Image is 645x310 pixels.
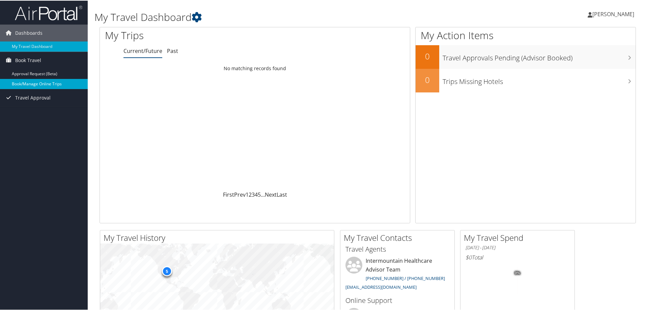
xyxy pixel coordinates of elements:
h2: 0 [416,74,439,85]
h3: Travel Agents [345,244,449,253]
span: Book Travel [15,51,41,68]
h2: 0 [416,50,439,61]
h6: [DATE] - [DATE] [466,244,569,250]
a: [EMAIL_ADDRESS][DOMAIN_NAME] [345,283,417,289]
h3: Travel Approvals Pending (Advisor Booked) [443,49,636,62]
a: 0Trips Missing Hotels [416,68,636,92]
h1: My Trips [105,28,276,42]
span: Travel Approval [15,89,51,106]
a: First [223,190,234,198]
a: 2 [249,190,252,198]
h2: My Travel History [104,231,334,243]
a: 1 [246,190,249,198]
h3: Trips Missing Hotels [443,73,636,86]
tspan: 0% [515,271,520,275]
a: Prev [234,190,246,198]
a: Next [265,190,277,198]
span: $0 [466,253,472,260]
a: 3 [252,190,255,198]
div: 5 [162,265,172,276]
a: Past [167,47,178,54]
a: 4 [255,190,258,198]
h2: My Travel Spend [464,231,574,243]
img: airportal-logo.png [15,4,82,20]
a: [PHONE_NUMBER] / [PHONE_NUMBER] [366,275,445,281]
td: No matching records found [100,62,410,74]
span: … [261,190,265,198]
a: Last [277,190,287,198]
h1: My Action Items [416,28,636,42]
h2: My Travel Contacts [344,231,454,243]
a: Current/Future [123,47,162,54]
a: [PERSON_NAME] [588,3,641,24]
span: Dashboards [15,24,43,41]
h3: Online Support [345,295,449,305]
span: [PERSON_NAME] [592,10,634,17]
h1: My Travel Dashboard [94,9,459,24]
li: Intermountain Healthcare Advisor Team [342,256,453,292]
a: 5 [258,190,261,198]
a: 0Travel Approvals Pending (Advisor Booked) [416,45,636,68]
h6: Total [466,253,569,260]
